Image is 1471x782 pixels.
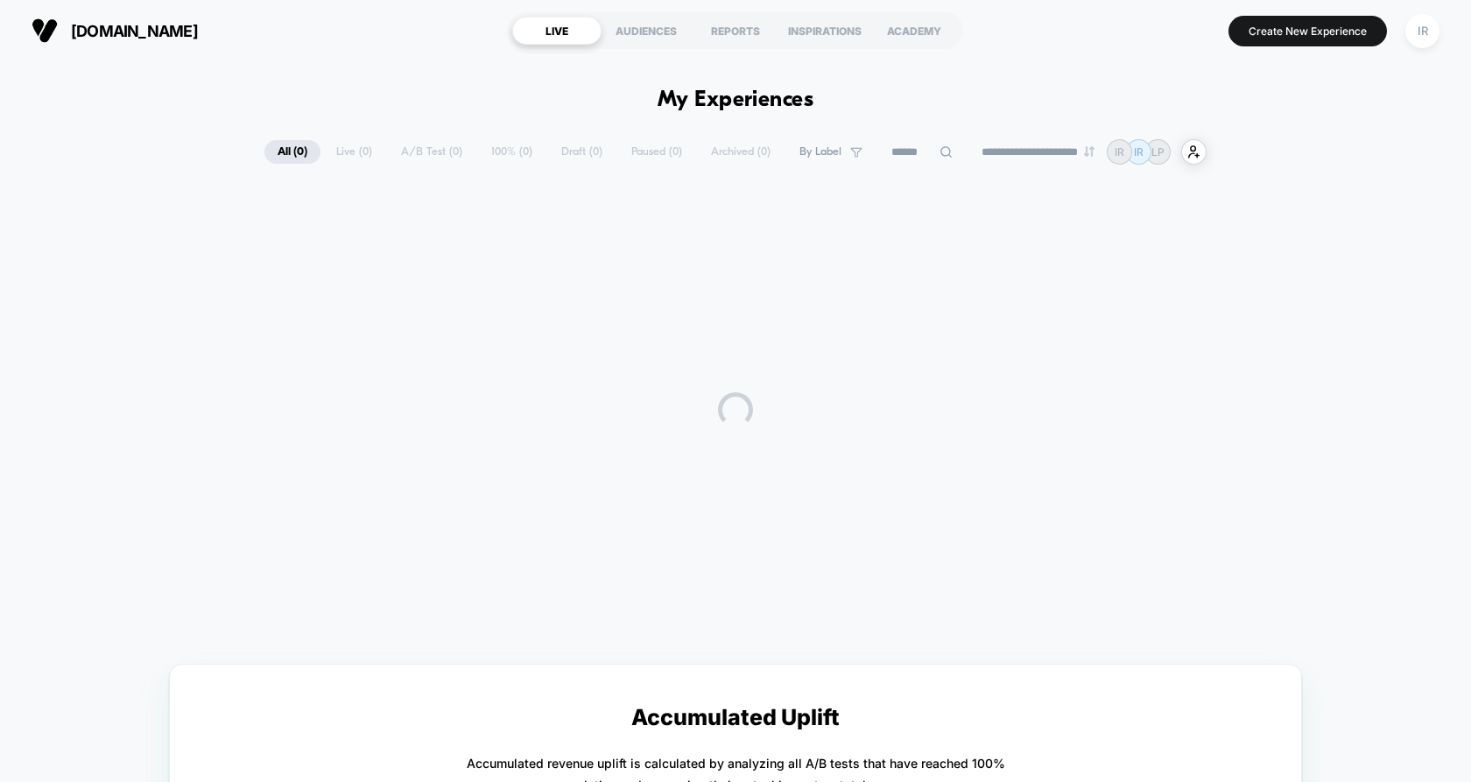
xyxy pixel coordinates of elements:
[691,17,780,45] div: REPORTS
[1400,13,1445,49] button: IR
[869,17,959,45] div: ACADEMY
[1228,16,1387,46] button: Create New Experience
[26,17,203,45] button: [DOMAIN_NAME]
[658,88,814,113] h1: My Experiences
[71,22,198,40] span: [DOMAIN_NAME]
[1084,146,1094,157] img: end
[1134,145,1144,159] p: IR
[602,17,691,45] div: AUDIENCES
[1115,145,1124,159] p: IR
[1151,145,1165,159] p: LP
[264,140,320,164] span: All ( 0 )
[631,704,840,730] p: Accumulated Uplift
[780,17,869,45] div: INSPIRATIONS
[32,18,58,44] img: Visually logo
[512,17,602,45] div: LIVE
[799,145,841,159] span: By Label
[1405,14,1439,48] div: IR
